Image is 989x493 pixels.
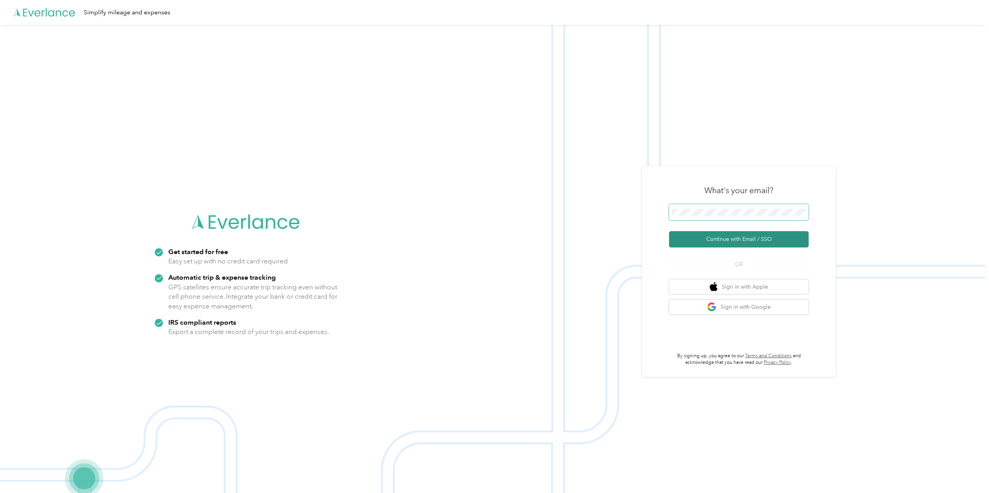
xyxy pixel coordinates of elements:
p: GPS satellites ensure accurate trip tracking even without cell phone service. Integrate your bank... [168,282,338,311]
button: Continue with Email / SSO [669,231,809,247]
strong: Get started for free [168,247,228,256]
div: Simplify mileage and expenses [84,8,170,17]
strong: Automatic trip & expense tracking [168,273,276,281]
p: Easy set up with no credit card required [168,256,288,266]
p: By signing up, you agree to our and acknowledge that you have read our . [669,353,809,366]
p: Export a complete record of your trips and expenses. [168,327,329,337]
img: apple logo [710,282,718,292]
h3: What's your email? [704,185,773,196]
strong: IRS compliant reports [168,318,236,326]
button: apple logoSign in with Apple [669,279,809,294]
img: google logo [707,302,717,312]
button: google logoSign in with Google [669,299,809,315]
a: Privacy Policy [764,360,791,365]
a: Terms and Conditions [745,353,792,359]
span: OR [725,260,752,268]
